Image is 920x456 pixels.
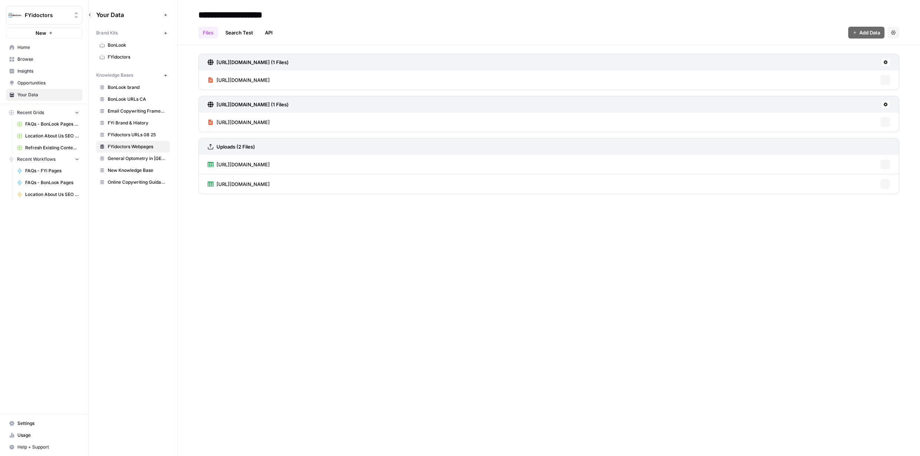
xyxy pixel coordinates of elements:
[14,130,83,142] a: Location About Us SEO Optimized - Visique Translation
[108,96,167,103] span: BonLook URLs CA
[96,10,161,19] span: Your Data
[96,72,133,79] span: Knowledge Bases
[14,118,83,130] a: FAQs - BonLook Pages Grid
[25,167,79,174] span: FAQs - FYi Pages
[6,107,83,118] button: Recent Grids
[96,153,170,164] a: General Optometry in [GEOGRAPHIC_DATA]
[208,113,270,132] a: [URL][DOMAIN_NAME]
[96,51,170,63] a: FYidoctors
[261,27,277,39] a: API
[17,80,79,86] span: Opportunities
[216,119,270,126] span: [URL][DOMAIN_NAME]
[14,177,83,189] a: FAQs - BonLook Pages
[198,27,218,39] a: Files
[6,27,83,39] button: New
[6,154,83,165] button: Recent Workflows
[208,139,255,155] a: Uploads (2 Files)
[96,30,118,36] span: Brand Kits
[96,176,170,188] a: Online Copywriting Guidance
[108,167,167,174] span: New Knowledge Base
[208,155,270,174] a: [URL][DOMAIN_NAME]
[6,53,83,65] a: Browse
[216,180,270,188] span: [URL][DOMAIN_NAME]
[96,129,170,141] a: FYidoctors URLs 08 25
[108,143,167,150] span: FYidoctors Webpages
[96,164,170,176] a: New Knowledge Base
[108,155,167,162] span: General Optometry in [GEOGRAPHIC_DATA]
[108,120,167,126] span: FYi Brand & History
[25,121,79,127] span: FAQs - BonLook Pages Grid
[208,70,270,90] a: [URL][DOMAIN_NAME]
[216,76,270,84] span: [URL][DOMAIN_NAME]
[96,141,170,153] a: FYidoctors Webpages
[6,6,83,24] button: Workspace: FYidoctors
[108,84,167,91] span: BonLook brand
[6,65,83,77] a: Insights
[17,56,79,63] span: Browse
[6,77,83,89] a: Opportunities
[108,108,167,114] span: Email Copywriting Framework
[25,144,79,151] span: Refresh Existing Content - FYidoctors
[96,117,170,129] a: FYi Brand & History
[17,156,56,163] span: Recent Workflows
[25,191,79,198] span: Location About Us SEO Optimized Copy
[17,432,79,439] span: Usage
[25,179,79,186] span: FAQs - BonLook Pages
[17,109,44,116] span: Recent Grids
[108,54,167,60] span: FYidoctors
[25,11,70,19] span: FYidoctors
[17,420,79,427] span: Settings
[108,179,167,186] span: Online Copywriting Guidance
[6,41,83,53] a: Home
[17,444,79,450] span: Help + Support
[25,133,79,139] span: Location About Us SEO Optimized - Visique Translation
[108,42,167,49] span: BonLook
[6,429,83,441] a: Usage
[36,29,46,37] span: New
[6,417,83,429] a: Settings
[17,44,79,51] span: Home
[9,9,22,22] img: FYidoctors Logo
[96,105,170,117] a: Email Copywriting Framework
[221,27,258,39] a: Search Test
[216,59,289,66] h3: [URL][DOMAIN_NAME] (1 Files)
[96,81,170,93] a: BonLook brand
[208,54,289,70] a: [URL][DOMAIN_NAME] (1 Files)
[848,27,884,39] button: Add Data
[17,91,79,98] span: Your Data
[14,142,83,154] a: Refresh Existing Content - FYidoctors
[216,101,289,108] h3: [URL][DOMAIN_NAME] (1 Files)
[14,189,83,200] a: Location About Us SEO Optimized Copy
[859,29,880,36] span: Add Data
[108,132,167,138] span: FYidoctors URLs 08 25
[17,68,79,74] span: Insights
[6,441,83,453] button: Help + Support
[216,143,255,150] h3: Uploads (2 Files)
[96,93,170,105] a: BonLook URLs CA
[6,89,83,101] a: Your Data
[14,165,83,177] a: FAQs - FYi Pages
[208,96,289,113] a: [URL][DOMAIN_NAME] (1 Files)
[216,161,270,168] span: [URL][DOMAIN_NAME]
[208,174,270,194] a: [URL][DOMAIN_NAME]
[96,39,170,51] a: BonLook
